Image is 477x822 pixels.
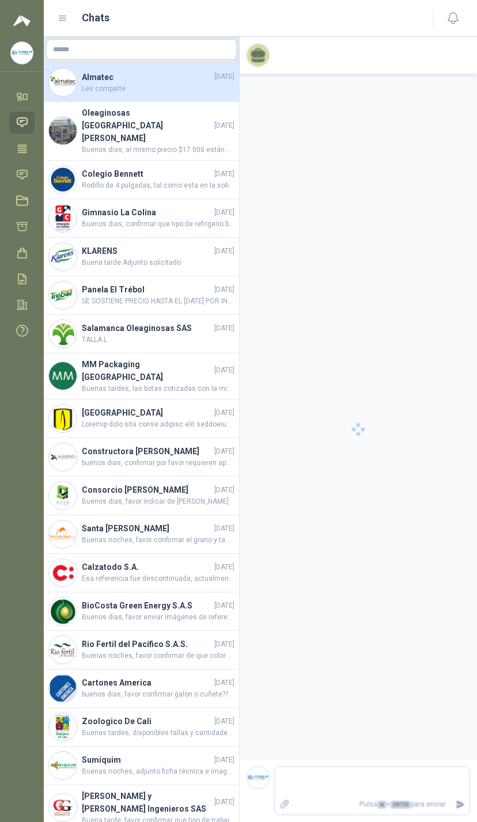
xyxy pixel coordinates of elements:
[82,419,234,430] span: Loremip dolo sita conse adipisc elit seddoeiusm Tempori utla etdol Magna, ali enimadm ve qui nost...
[49,636,77,664] img: Company Logo
[49,520,77,548] img: Company Logo
[49,68,77,96] img: Company Logo
[214,71,234,82] span: [DATE]
[82,573,234,584] span: Esa referencia fue descontinuada, actualmente manejamos P29539-36
[44,438,239,477] a: Company LogoConstructora [PERSON_NAME][DATE]buenos dias, confirmar por favor requieren aparte el ...
[214,639,234,650] span: [DATE]
[214,323,234,334] span: [DATE]
[49,482,77,509] img: Company Logo
[44,669,239,708] a: Company LogoCartones America[DATE]buenos dias, favor confirmar galon o cuñete??
[82,612,234,623] span: Buenos días, favor enviar imágenes de referencia
[44,554,239,592] a: Company LogoCalzatodo S.A.[DATE]Esa referencia fue descontinuada, actualmente manejamos P29539-36
[82,168,212,180] h4: Colegio Bennett
[44,315,239,353] a: Company LogoSalamanca Oleaginosas SAS[DATE]TALLA L
[82,484,212,496] h4: Consorcio [PERSON_NAME]
[82,753,212,766] h4: Sumiquim
[44,161,239,199] a: Company LogoColegio Bennett[DATE]Rodillo de 4 pulgadas, tal como esta en la solicitud
[82,406,212,419] h4: [GEOGRAPHIC_DATA]
[214,446,234,457] span: [DATE]
[49,443,77,471] img: Company Logo
[82,257,234,268] span: Buena tarde Adjunto solicitado
[49,362,77,390] img: Company Logo
[44,63,239,102] a: Company LogoAlmatec[DATE]Les comparte
[82,766,234,777] span: Buenas noches, adjunto ficha técnica e imagen
[214,562,234,573] span: [DATE]
[82,599,212,612] h4: BioCosta Green Energy S.A.S
[82,676,212,689] h4: Cartones America
[49,713,77,741] img: Company Logo
[49,166,77,193] img: Company Logo
[82,144,234,155] span: Buenos días, al mismo precio $17.000 están para entrega inmediata la cantidad solicitada
[44,353,239,399] a: Company LogoMM Packaging [GEOGRAPHIC_DATA][DATE]Buenas tardes, las botas cotizadas con la misma d...
[44,238,239,276] a: Company LogoKLARENS[DATE]Buena tarde Adjunto solicitado
[82,715,212,728] h4: Zoologico De Cali
[82,71,212,83] h4: Almatec
[49,405,77,432] img: Company Logo
[44,477,239,515] a: Company LogoConsorcio [PERSON_NAME][DATE]Buenos dias, favor indicar de [PERSON_NAME]
[82,283,212,296] h4: Panela El Trébol
[82,728,234,739] span: Buenas tardes, disponibles tallas y cantidades para entrega inmediata
[214,207,234,218] span: [DATE]
[82,219,234,230] span: Buenos dias, confirmar que tipo de refrigerio buscan? fecha? y presupuesto?
[44,515,239,554] a: Company LogoSanta [PERSON_NAME][DATE]Buenas noches, favor confirmar el grano y tamaño
[82,296,234,307] span: SE SOSTIENE PRECIO HASTA EL [DATE] POR INCREMENTO DE PINTUCO
[214,408,234,418] span: [DATE]
[214,120,234,131] span: [DATE]
[44,199,239,238] a: Company LogoGimnasio La Colina[DATE]Buenos dias, confirmar que tipo de refrigerio buscan? fecha? ...
[82,496,234,507] span: Buenos dias, favor indicar de [PERSON_NAME]
[214,365,234,376] span: [DATE]
[44,708,239,747] a: Company LogoZoologico De Cali[DATE]Buenas tardes, disponibles tallas y cantidades para entrega in...
[82,245,212,257] h4: KLARENS
[49,675,77,702] img: Company Logo
[82,535,234,546] span: Buenas noches, favor confirmar el grano y tamaño
[214,485,234,496] span: [DATE]
[49,117,77,144] img: Company Logo
[11,42,33,64] img: Company Logo
[214,797,234,808] span: [DATE]
[82,790,212,815] h4: [PERSON_NAME] y [PERSON_NAME] Ingenieros SAS
[49,598,77,625] img: Company Logo
[82,10,109,26] h1: Chats
[44,399,239,438] a: Company Logo[GEOGRAPHIC_DATA][DATE]Loremip dolo sita conse adipisc elit seddoeiusm Tempori utla e...
[82,322,212,334] h4: Salamanca Oleaginosas SAS
[49,752,77,779] img: Company Logo
[82,445,212,458] h4: Constructora [PERSON_NAME]
[82,689,234,700] span: buenos dias, favor confirmar galon o cuñete??
[214,755,234,766] span: [DATE]
[82,334,234,345] span: TALLA L
[82,561,212,573] h4: Calzatodo S.A.
[214,600,234,611] span: [DATE]
[214,716,234,727] span: [DATE]
[49,794,77,821] img: Company Logo
[13,14,31,28] img: Logo peakr
[214,523,234,534] span: [DATE]
[82,180,234,191] span: Rodillo de 4 pulgadas, tal como esta en la solicitud
[82,638,212,650] h4: Rio Fertil del Pacífico S.A.S.
[44,631,239,669] a: Company LogoRio Fertil del Pacífico S.A.S.[DATE]Buenas noches, favor confirmar de que color el ac...
[82,106,212,144] h4: Oleaginosas [GEOGRAPHIC_DATA][PERSON_NAME]
[49,204,77,232] img: Company Logo
[82,358,212,383] h4: MM Packaging [GEOGRAPHIC_DATA]
[44,592,239,631] a: Company LogoBioCosta Green Energy S.A.S[DATE]Buenos días, favor enviar imágenes de referencia
[49,281,77,309] img: Company Logo
[82,383,234,394] span: Buenas tardes, las botas cotizadas con la misma de la ficha que adjuntaron. En cuanto a precio de...
[214,678,234,688] span: [DATE]
[82,206,212,219] h4: Gimnasio La Colina
[82,83,234,94] span: Les comparte
[44,747,239,785] a: Company LogoSumiquim[DATE]Buenas noches, adjunto ficha técnica e imagen
[214,246,234,257] span: [DATE]
[44,102,239,161] a: Company LogoOleaginosas [GEOGRAPHIC_DATA][PERSON_NAME][DATE]Buenos días, al mismo precio $17.000 ...
[82,650,234,661] span: Buenas noches, favor confirmar de que color el acrilico? con alguna informacion adicional?
[49,243,77,271] img: Company Logo
[214,284,234,295] span: [DATE]
[214,169,234,180] span: [DATE]
[49,559,77,587] img: Company Logo
[44,276,239,315] a: Company LogoPanela El Trébol[DATE]SE SOSTIENE PRECIO HASTA EL [DATE] POR INCREMENTO DE PINTUCO
[82,522,212,535] h4: Santa [PERSON_NAME]
[49,320,77,348] img: Company Logo
[82,458,234,469] span: buenos dias, confirmar por favor requieren aparte el paquete de filtros x 100 unds?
